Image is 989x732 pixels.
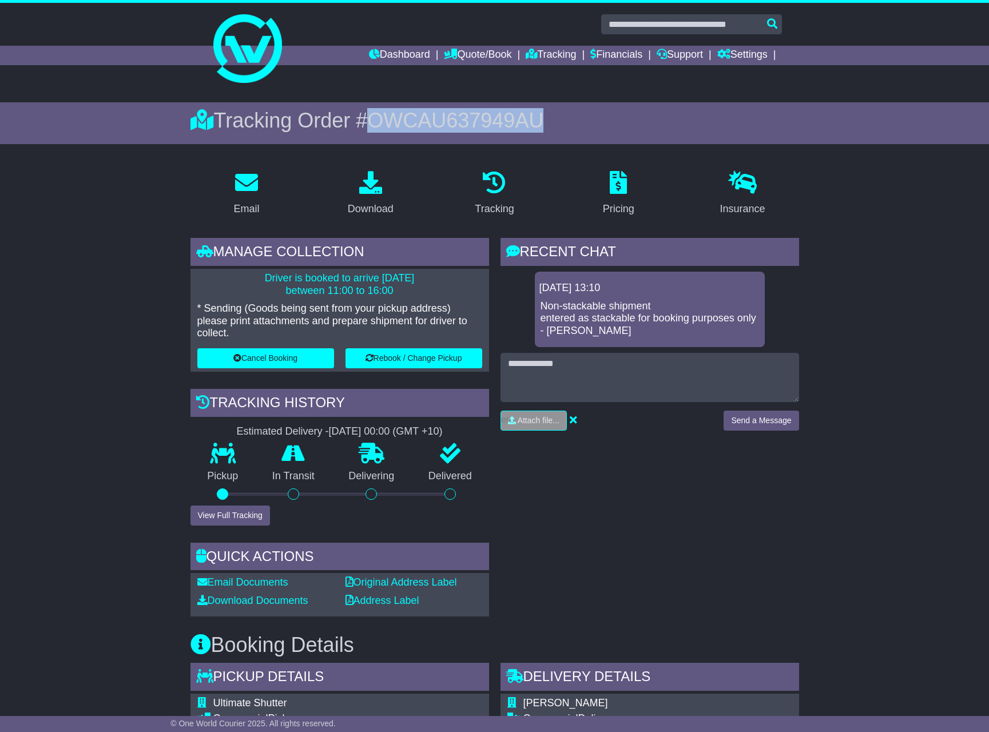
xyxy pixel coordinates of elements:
[523,713,578,724] span: Commercial
[340,167,401,221] a: Download
[190,634,799,657] h3: Booking Details
[255,470,332,483] p: In Transit
[190,506,270,526] button: View Full Tracking
[590,46,642,65] a: Financials
[526,46,576,65] a: Tracking
[345,595,419,606] a: Address Label
[411,470,489,483] p: Delivered
[226,167,267,221] a: Email
[501,238,799,269] div: RECENT CHAT
[213,713,434,725] div: Pickup
[190,543,489,574] div: Quick Actions
[657,46,703,65] a: Support
[329,425,443,438] div: [DATE] 00:00 (GMT +10)
[190,425,489,438] div: Estimated Delivery -
[197,348,334,368] button: Cancel Booking
[523,713,783,725] div: Delivery
[197,303,482,340] p: * Sending (Goods being sent from your pickup address) please print attachments and prepare shipme...
[475,201,514,217] div: Tracking
[603,201,634,217] div: Pricing
[713,167,773,221] a: Insurance
[720,201,765,217] div: Insurance
[190,238,489,269] div: Manage collection
[345,576,457,588] a: Original Address Label
[190,389,489,420] div: Tracking history
[367,109,543,132] span: OWCAU637949AU
[233,201,259,217] div: Email
[467,167,521,221] a: Tracking
[197,576,288,588] a: Email Documents
[213,697,287,709] span: Ultimate Shutter
[190,663,489,694] div: Pickup Details
[724,411,799,431] button: Send a Message
[523,697,608,709] span: [PERSON_NAME]
[190,470,256,483] p: Pickup
[345,348,482,368] button: Rebook / Change Pickup
[595,167,642,221] a: Pricing
[501,663,799,694] div: Delivery Details
[197,272,482,297] p: Driver is booked to arrive [DATE] between 11:00 to 16:00
[197,595,308,606] a: Download Documents
[444,46,511,65] a: Quote/Book
[541,300,759,337] p: Non-stackable shipment entered as stackable for booking purposes only - [PERSON_NAME]
[213,713,268,724] span: Commercial
[170,719,336,728] span: © One World Courier 2025. All rights reserved.
[190,108,799,133] div: Tracking Order #
[369,46,430,65] a: Dashboard
[348,201,394,217] div: Download
[717,46,768,65] a: Settings
[332,470,412,483] p: Delivering
[539,282,760,295] div: [DATE] 13:10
